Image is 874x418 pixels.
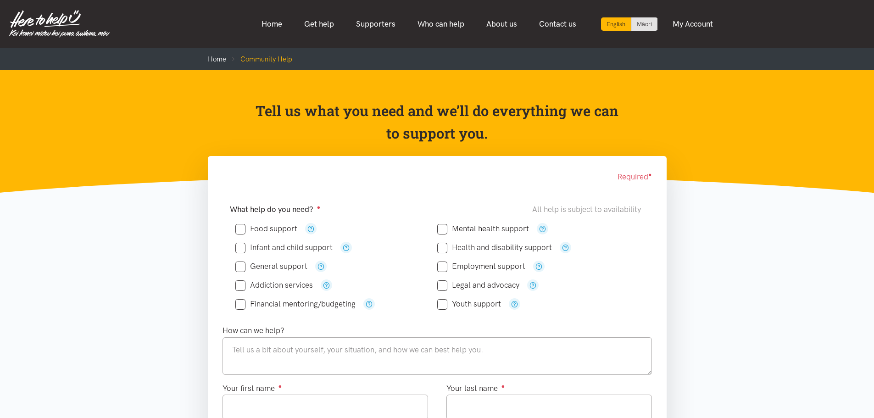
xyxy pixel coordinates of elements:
label: Legal and advocacy [437,281,519,289]
label: General support [235,262,307,270]
label: Employment support [437,262,525,270]
div: Language toggle [601,17,658,31]
sup: ● [648,171,652,178]
sup: ● [317,204,321,211]
div: Required [223,171,652,183]
a: Contact us [528,14,587,34]
label: Financial mentoring/budgeting [235,300,356,308]
label: Your first name [223,382,282,395]
li: Community Help [226,54,292,65]
label: Mental health support [437,225,529,233]
a: Switch to Te Reo Māori [631,17,657,31]
label: What help do you need? [230,203,321,216]
a: Home [251,14,293,34]
label: Addiction services [235,281,313,289]
a: Who can help [406,14,475,34]
div: All help is subject to availability [532,203,645,216]
a: Home [208,55,226,63]
sup: ● [501,383,505,390]
label: Food support [235,225,297,233]
img: Home [9,10,110,38]
div: Current language [601,17,631,31]
a: My Account [662,14,724,34]
sup: ● [278,383,282,390]
label: Infant and child support [235,244,333,251]
a: Get help [293,14,345,34]
label: Youth support [437,300,501,308]
a: About us [475,14,528,34]
p: Tell us what you need and we’ll do everything we can to support you. [255,100,619,145]
label: How can we help? [223,324,284,337]
label: Health and disability support [437,244,552,251]
label: Your last name [446,382,505,395]
a: Supporters [345,14,406,34]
